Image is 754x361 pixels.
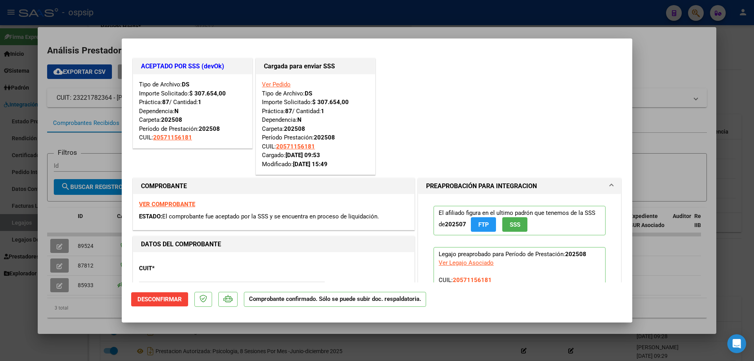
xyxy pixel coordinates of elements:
[161,116,182,123] strong: 202508
[199,125,220,132] strong: 202508
[141,240,221,248] strong: DATOS DEL COMPROBANTE
[285,152,320,159] strong: [DATE] 09:53
[439,258,494,267] div: Ver Legajo Asociado
[305,90,312,97] strong: DS
[262,161,328,168] span: Modificado:
[293,161,328,168] strong: [DATE] 15:49
[139,264,220,273] p: CUIT
[321,108,324,115] strong: 1
[285,108,292,115] strong: 87
[139,201,195,208] a: VER COMPROBANTE
[198,99,201,106] strong: 1
[418,178,621,194] mat-expansion-panel-header: PREAPROBACIÓN PARA INTEGRACION
[426,181,537,191] h1: PREAPROBACIÓN PARA INTEGRACION
[162,213,379,220] span: El comprobante fue aceptado por la SSS y se encuentra en proceso de liquidación.
[502,217,527,232] button: SSS
[131,292,188,306] button: Desconfirmar
[182,81,189,88] strong: DS
[276,143,315,150] span: 20571156181
[141,62,244,71] h1: ACEPTADO POR SSS (devOk)
[174,108,179,115] strong: N
[262,81,291,88] a: Ver Pedido
[284,125,305,132] strong: 202508
[445,221,466,228] strong: 202507
[137,296,182,303] span: Desconfirmar
[189,90,226,97] strong: $ 307.654,00
[264,62,367,71] h1: Cargada para enviar SSS
[453,277,492,284] span: 20571156181
[139,213,162,220] span: ESTADO:
[471,217,496,232] button: FTP
[478,221,489,228] span: FTP
[434,247,606,340] p: Legajo preaprobado para Período de Prestación:
[141,182,187,190] strong: COMPROBANTE
[565,251,586,258] strong: 202508
[153,134,192,141] span: 20571156181
[162,99,169,106] strong: 87
[244,292,426,307] p: Comprobante confirmado. Sólo se puede subir doc. respaldatoria.
[314,134,335,141] strong: 202508
[418,194,621,358] div: PREAPROBACIÓN PARA INTEGRACION
[297,116,302,123] strong: N
[439,277,566,335] span: CUIL: Nombre y Apellido: Período Desde: Período Hasta: Admite Dependencia:
[312,99,349,106] strong: $ 307.654,00
[262,80,369,169] div: Tipo de Archivo: Importe Solicitado: Práctica: / Cantidad: Dependencia: Carpeta: Período Prestaci...
[510,221,520,228] span: SSS
[139,80,246,142] div: Tipo de Archivo: Importe Solicitado: Práctica: / Cantidad: Dependencia: Carpeta: Período de Prest...
[434,206,606,235] p: El afiliado figura en el ultimo padrón que tenemos de la SSS de
[727,334,746,353] div: Open Intercom Messenger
